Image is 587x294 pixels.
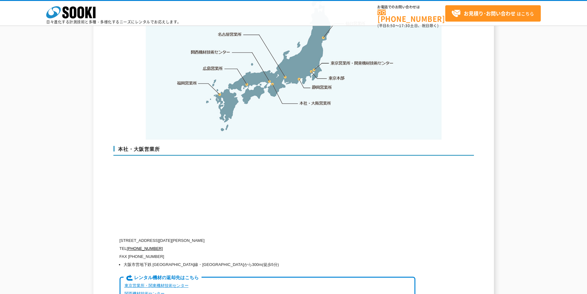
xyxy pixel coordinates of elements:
a: 名古屋営業所 [218,31,242,38]
span: 17:30 [399,23,410,28]
h3: 本社・大阪営業所 [113,146,474,156]
li: 大阪市営地下鉄 [GEOGRAPHIC_DATA]線・[GEOGRAPHIC_DATA]から300m(徒歩5分) [124,261,415,269]
p: 日々進化する計測技術と多種・多様化するニーズにレンタルでお応えします。 [46,20,181,24]
a: 関西機材技術センター [191,49,230,55]
p: TEL [120,245,415,253]
a: 東京営業所・関東機材技術センター [331,60,394,66]
span: はこちら [451,9,534,18]
a: お見積り･お問い合わせはこちら [445,5,541,22]
span: レンタル機材の返却先はこちら [124,275,202,281]
a: 静岡営業所 [312,84,332,90]
span: お電話でのお問い合わせは [377,5,445,9]
a: 福岡営業所 [177,80,197,86]
span: (平日 ～ 土日、祝日除く) [377,23,438,28]
span: 8:50 [387,23,395,28]
p: FAX [PHONE_NUMBER] [120,253,415,261]
a: 東京営業所・関東機材技術センター [124,283,189,288]
strong: お見積り･お問い合わせ [464,10,516,17]
a: 東京本部 [329,75,345,81]
a: 広島営業所 [203,65,223,71]
a: [PHONE_NUMBER] [377,10,445,22]
p: [STREET_ADDRESS][DATE][PERSON_NAME] [120,237,415,245]
a: [PHONE_NUMBER] [127,246,163,251]
a: 本社・大阪営業所 [299,100,331,106]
